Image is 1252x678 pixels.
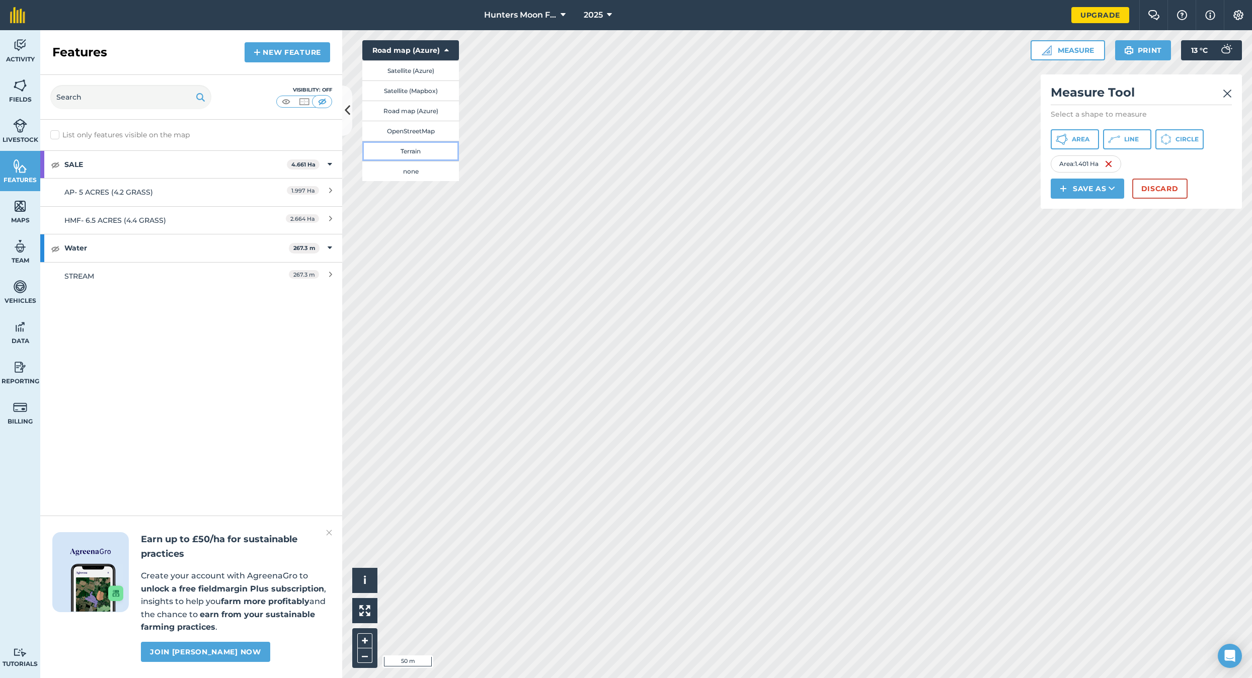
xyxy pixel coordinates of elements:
[584,9,603,21] span: 2025
[1051,129,1099,149] button: Area
[1031,40,1105,60] button: Measure
[357,648,372,663] button: –
[13,648,27,657] img: svg+xml;base64,PD94bWwgdmVyc2lvbj0iMS4wIiBlbmNvZGluZz0idXRmLTgiPz4KPCEtLSBHZW5lcmF0b3I6IEFkb2JlIE...
[1176,135,1199,143] span: Circle
[141,610,315,632] strong: earn from your sustainable farming practices
[1105,158,1113,170] img: svg+xml;base64,PHN2ZyB4bWxucz0iaHR0cDovL3d3dy53My5vcmcvMjAwMC9zdmciIHdpZHRoPSIxNiIgaGVpZ2h0PSIyNC...
[40,234,342,262] div: Water267.3 m
[40,178,342,206] a: AP- 5 ACRES (4.2 GRASS)1.997 Ha
[289,270,319,279] span: 267.3 m
[64,187,243,198] div: AP- 5 ACRES (4.2 GRASS)
[352,568,377,593] button: i
[362,141,459,161] button: Terrain
[362,60,459,80] button: Satellite (Azure)
[326,527,332,539] img: svg+xml;base64,PHN2ZyB4bWxucz0iaHR0cDovL3d3dy53My5vcmcvMjAwMC9zdmciIHdpZHRoPSIyMiIgaGVpZ2h0PSIzMC...
[1132,179,1188,199] button: Discard
[276,86,332,94] div: Visibility: Off
[359,605,370,616] img: Four arrows, one pointing top left, one top right, one bottom right and the last bottom left
[64,271,243,282] div: STREAM
[286,214,319,223] span: 2.664 Ha
[1191,40,1208,60] span: 13 ° C
[1216,40,1236,60] img: svg+xml;base64,PD94bWwgdmVyc2lvbj0iMS4wIiBlbmNvZGluZz0idXRmLTgiPz4KPCEtLSBHZW5lcmF0b3I6IEFkb2JlIE...
[1060,183,1067,195] img: svg+xml;base64,PHN2ZyB4bWxucz0iaHR0cDovL3d3dy53My5vcmcvMjAwMC9zdmciIHdpZHRoPSIxNCIgaGVpZ2h0PSIyNC...
[10,7,25,23] img: fieldmargin Logo
[50,85,211,109] input: Search
[1205,9,1215,21] img: svg+xml;base64,PHN2ZyB4bWxucz0iaHR0cDovL3d3dy53My5vcmcvMjAwMC9zdmciIHdpZHRoPSIxNyIgaGVpZ2h0PSIxNy...
[51,158,60,171] img: svg+xml;base64,PHN2ZyB4bWxucz0iaHR0cDovL3d3dy53My5vcmcvMjAwMC9zdmciIHdpZHRoPSIxOCIgaGVpZ2h0PSIyNC...
[40,262,342,290] a: STREAM267.3 m
[221,597,309,606] strong: farm more profitably
[1051,179,1124,199] button: Save as
[362,40,459,60] button: Road map (Azure)
[1176,10,1188,20] img: A question mark icon
[13,360,27,375] img: svg+xml;base64,PD94bWwgdmVyc2lvbj0iMS4wIiBlbmNvZGluZz0idXRmLTgiPz4KPCEtLSBHZW5lcmF0b3I6IEFkb2JlIE...
[1218,644,1242,668] div: Open Intercom Messenger
[1124,44,1134,56] img: svg+xml;base64,PHN2ZyB4bWxucz0iaHR0cDovL3d3dy53My5vcmcvMjAwMC9zdmciIHdpZHRoPSIxOSIgaGVpZ2h0PSIyNC...
[357,633,372,648] button: +
[141,584,324,594] strong: unlock a free fieldmargin Plus subscription
[1124,135,1139,143] span: Line
[1042,45,1052,55] img: Ruler icon
[13,400,27,415] img: svg+xml;base64,PD94bWwgdmVyc2lvbj0iMS4wIiBlbmNvZGluZz0idXRmLTgiPz4KPCEtLSBHZW5lcmF0b3I6IEFkb2JlIE...
[13,38,27,53] img: svg+xml;base64,PD94bWwgdmVyc2lvbj0iMS4wIiBlbmNvZGluZz0idXRmLTgiPz4KPCEtLSBHZW5lcmF0b3I6IEFkb2JlIE...
[245,42,330,62] a: New feature
[362,121,459,141] button: OpenStreetMap
[362,101,459,121] button: Road map (Azure)
[1072,135,1089,143] span: Area
[1051,84,1232,105] h2: Measure Tool
[1115,40,1171,60] button: Print
[1051,155,1121,173] div: Area : 1.401 Ha
[316,97,329,107] img: svg+xml;base64,PHN2ZyB4bWxucz0iaHR0cDovL3d3dy53My5vcmcvMjAwMC9zdmciIHdpZHRoPSI1MCIgaGVpZ2h0PSI0MC...
[141,642,270,662] a: Join [PERSON_NAME] now
[71,564,123,612] img: Screenshot of the Gro app
[1071,7,1129,23] a: Upgrade
[298,97,310,107] img: svg+xml;base64,PHN2ZyB4bWxucz0iaHR0cDovL3d3dy53My5vcmcvMjAwMC9zdmciIHdpZHRoPSI1MCIgaGVpZ2h0PSI0MC...
[254,46,261,58] img: svg+xml;base64,PHN2ZyB4bWxucz0iaHR0cDovL3d3dy53My5vcmcvMjAwMC9zdmciIHdpZHRoPSIxNCIgaGVpZ2h0PSIyNC...
[64,151,287,178] strong: SALE
[362,161,459,181] button: none
[51,242,60,255] img: svg+xml;base64,PHN2ZyB4bWxucz0iaHR0cDovL3d3dy53My5vcmcvMjAwMC9zdmciIHdpZHRoPSIxOCIgaGVpZ2h0PSIyNC...
[13,118,27,133] img: svg+xml;base64,PD94bWwgdmVyc2lvbj0iMS4wIiBlbmNvZGluZz0idXRmLTgiPz4KPCEtLSBHZW5lcmF0b3I6IEFkb2JlIE...
[13,158,27,174] img: svg+xml;base64,PHN2ZyB4bWxucz0iaHR0cDovL3d3dy53My5vcmcvMjAwMC9zdmciIHdpZHRoPSI1NiIgaGVpZ2h0PSI2MC...
[40,206,342,234] a: HMF- 6.5 ACRES (4.4 GRASS)2.664 Ha
[1051,109,1232,119] p: Select a shape to measure
[64,234,289,262] strong: Water
[40,151,342,178] div: SALE4.661 Ha
[280,97,292,107] img: svg+xml;base64,PHN2ZyB4bWxucz0iaHR0cDovL3d3dy53My5vcmcvMjAwMC9zdmciIHdpZHRoPSI1MCIgaGVpZ2h0PSI0MC...
[141,569,330,634] p: Create your account with AgreenaGro to , insights to help you and the chance to .
[1155,129,1204,149] button: Circle
[13,78,27,93] img: svg+xml;base64,PHN2ZyB4bWxucz0iaHR0cDovL3d3dy53My5vcmcvMjAwMC9zdmciIHdpZHRoPSI1NiIgaGVpZ2h0PSI2MC...
[1223,88,1232,100] img: svg+xml;base64,PHN2ZyB4bWxucz0iaHR0cDovL3d3dy53My5vcmcvMjAwMC9zdmciIHdpZHRoPSIyMiIgaGVpZ2h0PSIzMC...
[1103,129,1151,149] button: Line
[1181,40,1242,60] button: 13 °C
[484,9,557,21] span: Hunters Moon Farm
[50,130,190,140] label: List only features visible on the map
[362,80,459,101] button: Satellite (Mapbox)
[13,319,27,334] img: svg+xml;base64,PD94bWwgdmVyc2lvbj0iMS4wIiBlbmNvZGluZz0idXRmLTgiPz4KPCEtLSBHZW5lcmF0b3I6IEFkb2JlIE...
[196,91,205,103] img: svg+xml;base64,PHN2ZyB4bWxucz0iaHR0cDovL3d3dy53My5vcmcvMjAwMC9zdmciIHdpZHRoPSIxOSIgaGVpZ2h0PSIyNC...
[13,199,27,214] img: svg+xml;base64,PHN2ZyB4bWxucz0iaHR0cDovL3d3dy53My5vcmcvMjAwMC9zdmciIHdpZHRoPSI1NiIgaGVpZ2h0PSI2MC...
[363,574,366,586] span: i
[64,215,243,226] div: HMF- 6.5 ACRES (4.4 GRASS)
[287,186,319,195] span: 1.997 Ha
[291,161,316,168] strong: 4.661 Ha
[141,532,330,561] h2: Earn up to £50/ha for sustainable practices
[13,239,27,254] img: svg+xml;base64,PD94bWwgdmVyc2lvbj0iMS4wIiBlbmNvZGluZz0idXRmLTgiPz4KPCEtLSBHZW5lcmF0b3I6IEFkb2JlIE...
[13,279,27,294] img: svg+xml;base64,PD94bWwgdmVyc2lvbj0iMS4wIiBlbmNvZGluZz0idXRmLTgiPz4KPCEtLSBHZW5lcmF0b3I6IEFkb2JlIE...
[1232,10,1244,20] img: A cog icon
[52,44,107,60] h2: Features
[1148,10,1160,20] img: Two speech bubbles overlapping with the left bubble in the forefront
[293,244,316,251] strong: 267.3 m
